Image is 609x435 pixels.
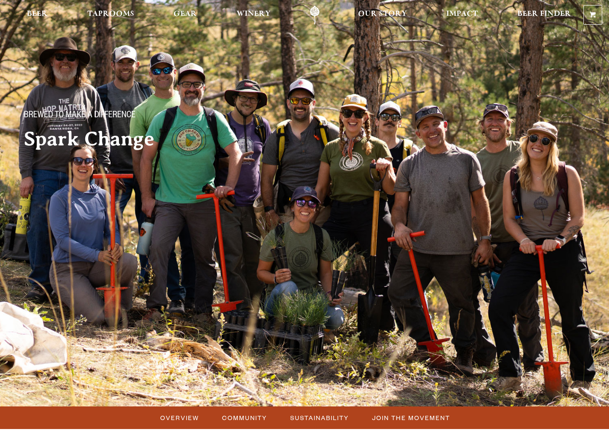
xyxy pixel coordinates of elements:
[160,412,199,424] span: Overview
[222,412,267,424] span: Community
[231,6,276,25] a: Winery
[517,11,571,17] span: Beer Finder
[441,6,483,25] a: Impact
[155,412,203,424] a: Overview
[290,412,349,424] span: Sustainability
[217,412,271,424] a: Community
[237,11,271,17] span: Winery
[82,6,140,25] a: Taprooms
[446,11,478,17] span: Impact
[367,412,454,424] a: Join the Movement
[173,11,197,17] span: Gear
[168,6,202,25] a: Gear
[372,412,450,424] span: Join the Movement
[87,11,134,17] span: Taprooms
[21,6,53,25] a: Beer
[352,6,413,25] a: Our Story
[27,11,48,17] span: Beer
[24,128,290,150] h2: Spark Change
[512,6,577,25] a: Beer Finder
[24,110,136,122] span: Brewed to make a difference
[299,6,331,25] a: Odell Home
[285,412,353,424] a: Sustainability
[358,11,407,17] span: Our Story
